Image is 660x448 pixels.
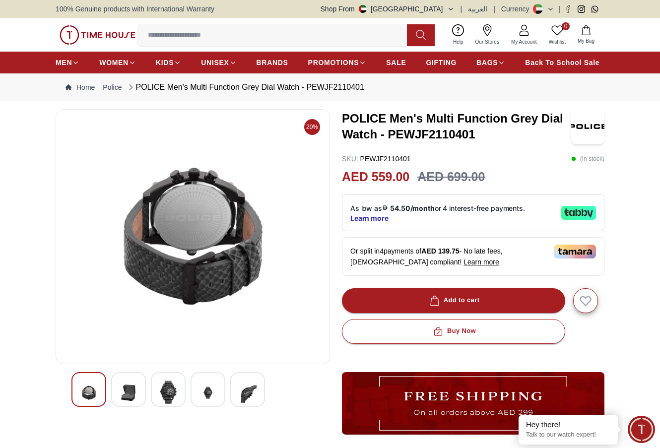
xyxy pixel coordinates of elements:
[342,319,565,344] button: Buy Now
[126,81,364,93] div: POLICE Men's Multi Function Grey Dial Watch - PEWJF2110401
[257,58,288,67] span: BRANDS
[308,58,359,67] span: PROMOTIONS
[386,58,406,67] span: SALE
[304,119,320,135] span: 20%
[386,54,406,71] a: SALE
[501,4,533,14] div: Currency
[574,37,598,45] span: My Bag
[426,58,457,67] span: GIFTING
[469,22,505,48] a: Our Stores
[201,58,229,67] span: UNISEX
[99,58,129,67] span: WOMEN
[342,155,358,163] span: SKU :
[421,247,459,255] span: AED 139.75
[493,4,495,14] span: |
[572,23,600,47] button: My Bag
[525,58,599,67] span: Back To School Sale
[64,118,322,356] img: POLICE Men's Multi Function Grey Dial Watch - PEWJF2110401
[99,54,136,71] a: WOMEN
[545,38,570,46] span: Wishlist
[578,5,585,13] a: Instagram
[239,381,257,405] img: POLICE Men's Multi Function Grey Dial Watch - PEWJF2110401
[476,58,498,67] span: BAGS
[342,288,565,313] button: Add to cart
[257,54,288,71] a: BRANDS
[628,416,655,443] div: Chat Widget
[571,109,604,144] img: POLICE Men's Multi Function Grey Dial Watch - PEWJF2110401
[558,4,560,14] span: |
[120,381,137,405] img: POLICE Men's Multi Function Grey Dial Watch - PEWJF2110401
[159,381,177,404] img: POLICE Men's Multi Function Grey Dial Watch - PEWJF2110401
[359,5,367,13] img: United Arab Emirates
[56,58,72,67] span: MEN
[571,154,604,164] p: ( In stock )
[156,54,181,71] a: KIDS
[543,22,572,48] a: 0Wishlist
[60,25,135,45] img: ...
[156,58,174,67] span: KIDS
[526,420,610,430] div: Hey there!
[80,381,98,405] img: POLICE Men's Multi Function Grey Dial Watch - PEWJF2110401
[201,54,236,71] a: UNISEX
[342,168,409,187] h2: AED 559.00
[342,154,411,164] p: PEWJF2110401
[525,54,599,71] a: Back To School Sale
[321,4,455,14] button: Shop From[GEOGRAPHIC_DATA]
[468,4,487,14] button: العربية
[507,38,541,46] span: My Account
[56,54,79,71] a: MEN
[199,381,217,405] img: POLICE Men's Multi Function Grey Dial Watch - PEWJF2110401
[431,325,476,337] div: Buy Now
[428,295,480,306] div: Add to cart
[66,82,95,92] a: Home
[417,168,485,187] h3: AED 699.00
[426,54,457,71] a: GIFTING
[342,237,604,276] div: Or split in 4 payments of - No late fees, [DEMOGRAPHIC_DATA] compliant!
[562,22,570,30] span: 0
[463,258,499,266] span: Learn more
[56,73,604,101] nav: Breadcrumb
[476,54,505,71] a: BAGS
[103,82,122,92] a: Police
[564,5,572,13] a: Facebook
[342,111,571,142] h3: POLICE Men's Multi Function Grey Dial Watch - PEWJF2110401
[449,38,467,46] span: Help
[308,54,367,71] a: PROMOTIONS
[447,22,469,48] a: Help
[461,4,462,14] span: |
[591,5,598,13] a: Whatsapp
[471,38,503,46] span: Our Stores
[526,431,610,439] p: Talk to our watch expert!
[554,245,596,258] img: Tamara
[342,372,604,435] img: ...
[56,4,214,14] span: 100% Genuine products with International Warranty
